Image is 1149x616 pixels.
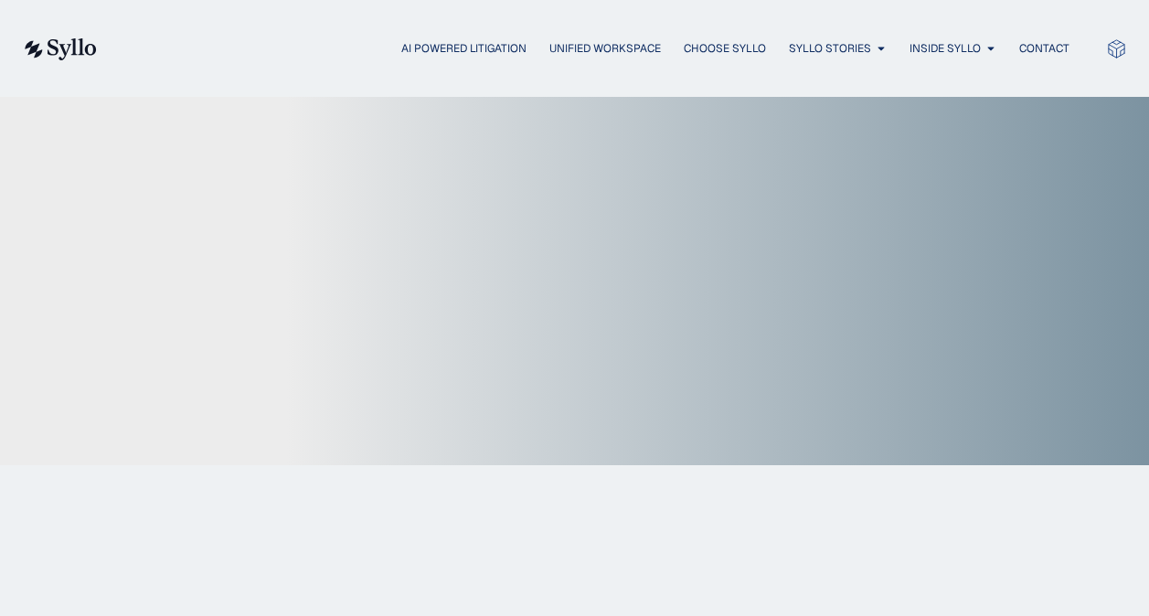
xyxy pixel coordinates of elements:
a: Contact [1019,40,1069,57]
a: Unified Workspace [549,40,661,57]
a: AI Powered Litigation [401,40,527,57]
nav: Menu [133,40,1069,58]
div: Menu Toggle [133,40,1069,58]
a: Choose Syllo [684,40,766,57]
img: syllo [22,38,97,60]
a: Inside Syllo [910,40,981,57]
a: Syllo Stories [789,40,871,57]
